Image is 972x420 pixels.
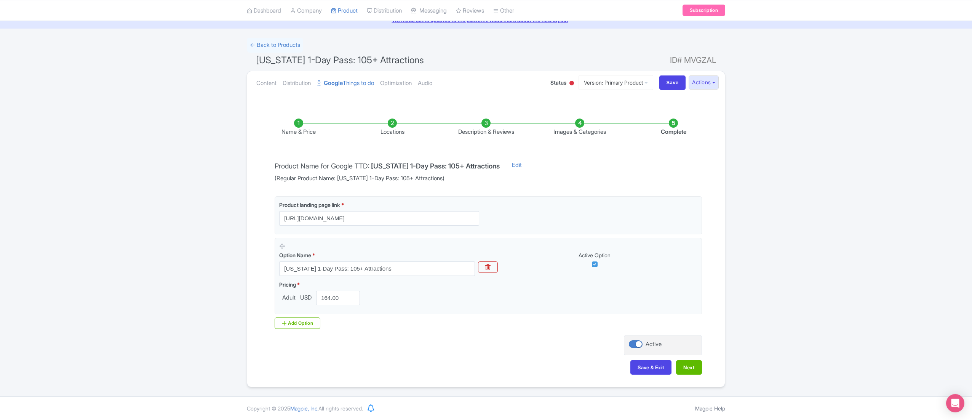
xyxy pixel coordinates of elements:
a: Optimization [380,71,412,95]
input: Save [659,75,686,90]
a: Subscription [683,5,725,16]
button: Save & Exit [630,360,671,375]
li: Description & Reviews [439,119,533,136]
input: 0.00 [316,291,360,305]
li: Locations [345,119,439,136]
a: Magpie Help [695,405,725,412]
div: Inactive [568,78,576,90]
span: Product Name for Google TTD: [275,162,369,170]
h4: [US_STATE] 1-Day Pass: 105+ Attractions [371,162,500,170]
div: Open Intercom Messenger [946,394,964,412]
a: GoogleThings to do [317,71,374,95]
a: Edit [504,161,529,183]
span: Magpie, Inc. [290,405,318,412]
a: Audio [418,71,432,95]
li: Name & Price [252,119,345,136]
div: Add Option [275,317,320,329]
input: Option Name [279,261,475,276]
strong: Google [324,79,343,88]
div: Copyright © 2025 All rights reserved. [242,404,368,412]
span: [US_STATE] 1-Day Pass: 105+ Attractions [256,55,424,66]
span: Product landing page link [279,202,340,208]
a: Distribution [283,71,311,95]
span: Adult [279,293,299,302]
button: Next [676,360,702,375]
span: Option Name [279,252,311,258]
input: Product landing page link [279,211,479,226]
span: Pricing [279,281,296,288]
li: Complete [627,119,720,136]
a: ← Back to Products [247,38,303,53]
a: Content [256,71,277,95]
span: USD [299,293,313,302]
li: Images & Categories [533,119,627,136]
span: ID# MVGZAL [670,53,716,68]
div: Active [646,340,662,349]
button: Actions [689,75,719,90]
span: (Regular Product Name: [US_STATE] 1-Day Pass: 105+ Attractions) [275,174,500,183]
span: Status [550,79,566,87]
span: Active Option [579,252,611,258]
a: Version: Primary Product [579,75,653,90]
